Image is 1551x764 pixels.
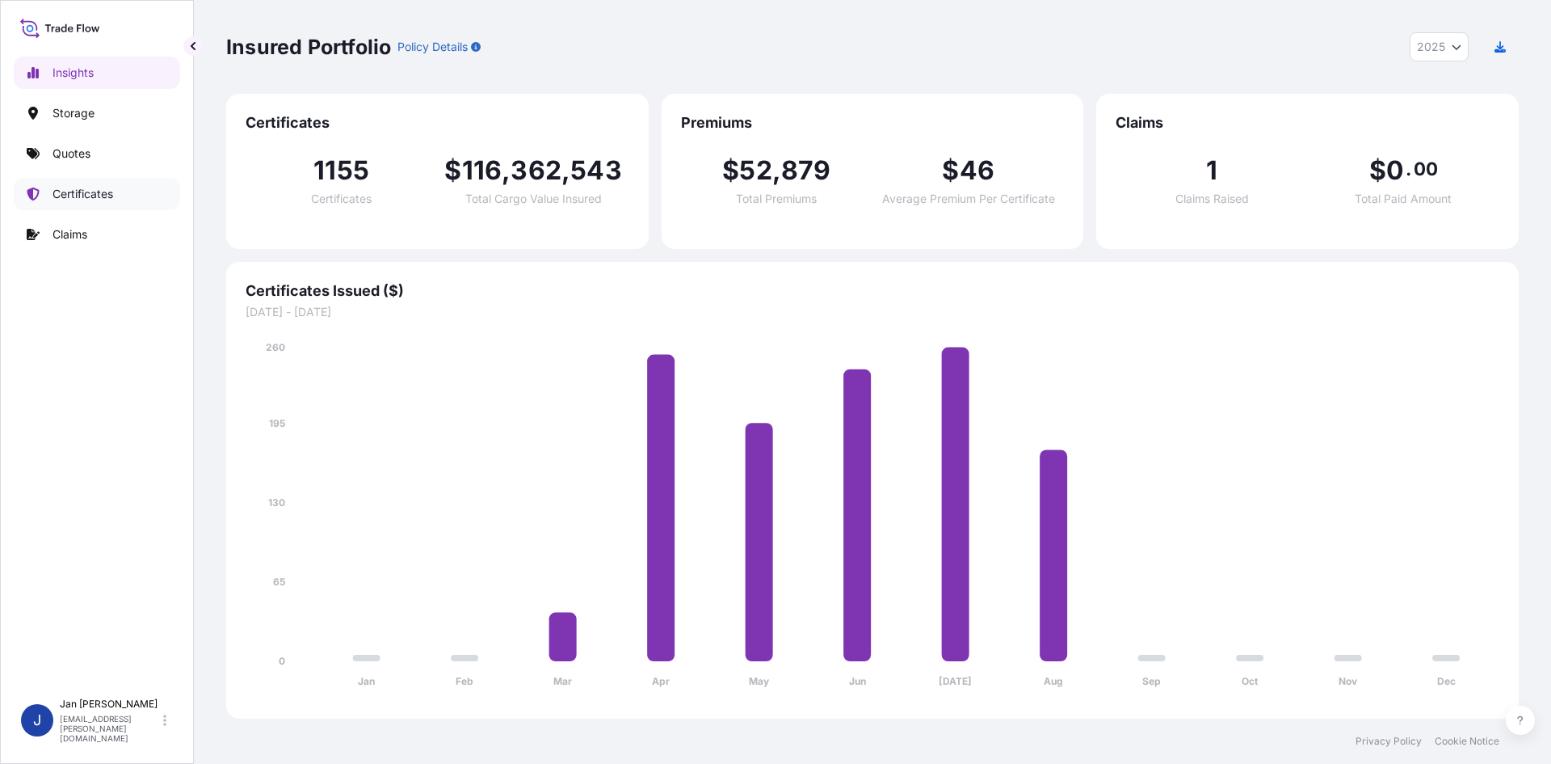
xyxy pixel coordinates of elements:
[722,158,739,184] span: $
[1242,675,1259,687] tspan: Oct
[1206,158,1217,184] span: 1
[462,158,502,184] span: 116
[358,675,375,687] tspan: Jan
[570,158,622,184] span: 543
[749,675,770,687] tspan: May
[311,193,372,205] span: Certificates
[849,675,866,687] tspan: Jun
[1414,163,1438,175] span: 00
[53,146,90,162] p: Quotes
[53,226,87,243] p: Claims
[1142,675,1161,687] tspan: Sep
[246,113,629,133] span: Certificates
[1437,675,1456,687] tspan: Dec
[1386,158,1404,184] span: 0
[939,675,972,687] tspan: [DATE]
[60,714,160,743] p: [EMAIL_ADDRESS][PERSON_NAME][DOMAIN_NAME]
[397,39,468,55] p: Policy Details
[1355,193,1452,205] span: Total Paid Amount
[246,281,1499,301] span: Certificates Issued ($)
[269,417,285,429] tspan: 195
[14,97,180,129] a: Storage
[511,158,561,184] span: 362
[736,193,817,205] span: Total Premiums
[226,34,391,60] p: Insured Portfolio
[1435,735,1499,748] a: Cookie Notice
[53,105,95,121] p: Storage
[1356,735,1422,748] a: Privacy Policy
[313,158,369,184] span: 1155
[1044,675,1063,687] tspan: Aug
[781,158,831,184] span: 879
[60,698,160,711] p: Jan [PERSON_NAME]
[268,496,285,509] tspan: 130
[942,158,959,184] span: $
[652,675,670,687] tspan: Apr
[279,655,285,667] tspan: 0
[14,137,180,170] a: Quotes
[1339,675,1358,687] tspan: Nov
[444,158,461,184] span: $
[14,57,180,89] a: Insights
[14,178,180,210] a: Certificates
[681,113,1065,133] span: Premiums
[273,576,285,588] tspan: 65
[772,158,781,184] span: ,
[14,218,180,251] a: Claims
[960,158,994,184] span: 46
[1116,113,1499,133] span: Claims
[53,65,94,81] p: Insights
[1417,39,1445,55] span: 2025
[553,675,572,687] tspan: Mar
[1175,193,1249,205] span: Claims Raised
[456,675,473,687] tspan: Feb
[739,158,771,184] span: 52
[1410,32,1469,61] button: Year Selector
[502,158,511,184] span: ,
[882,193,1055,205] span: Average Premium Per Certificate
[246,304,1499,320] span: [DATE] - [DATE]
[266,341,285,353] tspan: 260
[53,186,113,202] p: Certificates
[1369,158,1386,184] span: $
[561,158,570,184] span: ,
[33,712,41,728] span: J
[465,193,602,205] span: Total Cargo Value Insured
[1406,163,1411,175] span: .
